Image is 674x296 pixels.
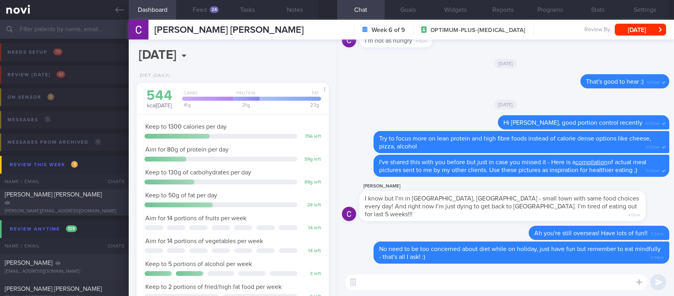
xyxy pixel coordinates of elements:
[180,103,233,107] div: 41 g
[145,146,229,153] span: Aim for 80g of protein per day
[8,224,79,234] div: Review anytime
[210,6,219,13] div: 24
[53,49,62,55] span: 79
[379,135,651,150] span: Try to focus more on lean protein and high fibre foods instead of calorie dense options like chee...
[586,79,644,85] span: That's good to hear :)
[257,103,321,107] div: 22 g
[494,100,517,109] span: [DATE]
[651,253,664,260] span: 5:54pm
[647,78,660,85] span: 9:25am
[301,202,321,208] div: 28 left
[379,159,646,173] span: I've shared this with you before but just in case you missed it - Here is a of actual meal pictur...
[145,124,227,130] span: Keep to 1300 calories per day
[154,25,304,35] span: [PERSON_NAME] [PERSON_NAME]
[494,59,517,68] span: [DATE]
[8,159,80,170] div: Review this week
[372,26,405,34] strong: Week 6 of 9
[301,157,321,163] div: 59 g left
[5,208,124,214] div: [PERSON_NAME][EMAIL_ADDRESS][DOMAIN_NAME]
[6,47,64,58] div: Needs setup
[379,246,661,260] span: No need to be too concerned about diet while on holiday, just have fun but remember to eat mindfu...
[6,69,67,80] div: Review [DATE]
[56,71,65,78] span: 43
[301,248,321,254] div: 14 left
[415,37,427,44] span: 4:15pm
[97,174,129,189] div: Chats
[145,192,217,199] span: Keep to 50g of fat per day
[365,195,639,217] span: I know but I’m in [GEOGRAPHIC_DATA], [GEOGRAPHIC_DATA] - small town with same food choices every ...
[145,284,282,290] span: Keep to 2 portions of fried/high fat food per week
[145,89,174,103] div: 544
[301,134,321,140] div: 756 left
[430,26,525,34] span: OPTIMUM-PLUS-[MEDICAL_DATA]
[5,260,53,266] span: [PERSON_NAME]
[257,91,321,101] div: Fat
[359,182,669,191] div: [PERSON_NAME]
[231,103,259,107] div: 21 g
[5,191,102,198] span: [PERSON_NAME] [PERSON_NAME]
[651,229,664,237] span: 5:54pm
[231,91,259,101] div: Protein
[5,286,102,292] span: [PERSON_NAME] [PERSON_NAME]
[301,225,321,231] div: 14 left
[365,37,412,44] span: I’m not as hungry
[145,89,174,110] div: kcal [DATE]
[180,91,233,101] div: Carbs
[145,238,263,244] span: Aim for 14 portions of vegetables per week
[44,116,51,123] span: 0
[6,137,103,148] div: Messages from Archived
[6,114,53,125] div: Messages
[71,161,78,168] span: 1
[646,142,660,150] span: 10:05am
[534,230,648,236] span: Ah you're still overseas! Have lots of fun!!
[145,261,252,267] span: Keep to 5 portions of alcohol per week
[97,238,129,254] div: Chats
[646,166,660,174] span: 10:05am
[137,73,170,79] div: Diet (Daily)
[575,159,608,165] a: compilation
[47,94,54,100] span: 8
[646,119,660,126] span: 10:05am
[628,210,640,218] span: 4:51pm
[145,169,251,176] span: Keep to 130g of carbohydrates per day
[503,120,642,126] span: Hi [PERSON_NAME], good portion control recently
[615,24,666,36] button: [DATE]
[301,271,321,277] div: 3 left
[95,139,101,145] span: 0
[6,92,56,103] div: On sensor
[301,180,321,185] div: 89 g left
[584,26,610,34] span: Review By
[145,215,246,221] span: Aim for 14 portions of fruits per week
[5,269,124,275] div: [EMAIL_ADDRESS][DOMAIN_NAME]
[66,225,77,232] span: 129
